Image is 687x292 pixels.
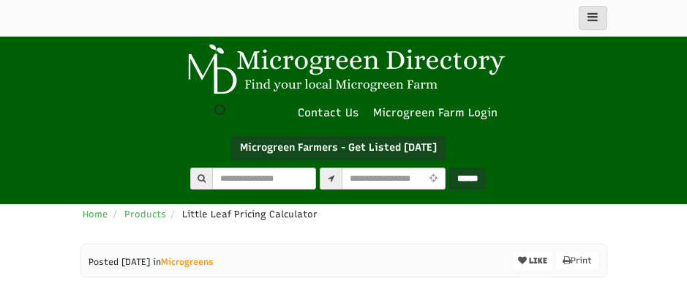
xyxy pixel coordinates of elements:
a: Microgreens [161,257,214,267]
i: Use Current Location [425,174,440,184]
span: Little Leaf Pricing Calculator [182,209,318,220]
span: [DATE] [121,257,150,267]
button: LIKE [513,252,552,270]
img: Microgreen Directory [179,44,508,95]
a: Products [124,209,166,220]
a: Print [556,252,598,269]
span: Posted [89,257,119,267]
span: LIKE [527,256,547,266]
a: Microgreen Farmers - Get Listed [DATE] [230,135,446,160]
a: Microgreen Farm Login [373,105,505,121]
span: in [153,255,214,269]
a: Home [83,209,108,220]
a: Contact Us [290,105,366,121]
button: main_menu [579,6,607,30]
